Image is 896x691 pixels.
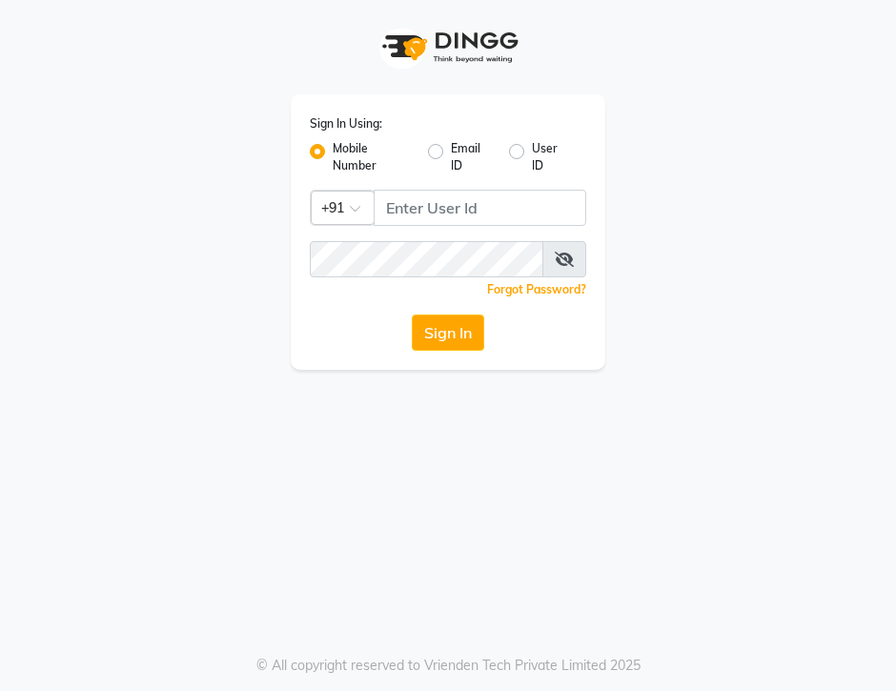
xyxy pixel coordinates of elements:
img: logo1.svg [372,19,524,75]
input: Username [374,190,586,226]
label: Email ID [451,140,494,174]
label: Sign In Using: [310,115,382,132]
a: Forgot Password? [487,282,586,296]
input: Username [310,241,543,277]
label: Mobile Number [333,140,413,174]
button: Sign In [412,315,484,351]
label: User ID [532,140,571,174]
